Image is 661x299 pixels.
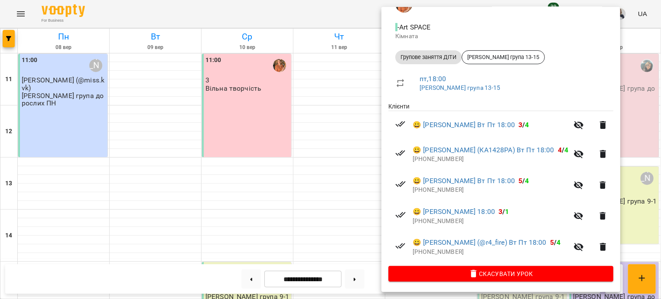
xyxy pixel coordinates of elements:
span: [PERSON_NAME] група 13-15 [462,53,544,61]
p: [PHONE_NUMBER] [413,248,568,256]
svg: Візит сплачено [395,210,406,220]
b: / [518,177,529,185]
ul: Клієнти [388,102,613,266]
span: - Art SPACE [395,23,433,31]
svg: Візит сплачено [395,119,406,129]
span: 4 [564,146,568,154]
div: [PERSON_NAME] група 13-15 [462,50,545,64]
a: [PERSON_NAME] група 13-15 [420,84,501,91]
a: 😀 [PERSON_NAME] (@r4_fire) Вт Пт 18:00 [413,237,547,248]
span: 4 [525,121,529,129]
span: 4 [557,238,560,246]
span: 4 [525,177,529,185]
span: 3 [498,207,502,216]
b: / [550,238,560,246]
p: Кімната [395,32,606,41]
span: 4 [558,146,562,154]
a: 😀 [PERSON_NAME] (КА1428РА) Вт Пт 18:00 [413,145,554,155]
a: пт , 18:00 [420,75,446,83]
svg: Візит сплачено [395,148,406,158]
b: / [498,207,509,216]
span: 5 [518,177,522,185]
p: [PHONE_NUMBER] [413,155,568,164]
span: Скасувати Урок [395,269,606,279]
span: Групове заняття ДІТИ [395,53,462,61]
a: 😀 [PERSON_NAME] Вт Пт 18:00 [413,120,515,130]
b: / [558,146,568,154]
b: / [518,121,529,129]
svg: Візит сплачено [395,241,406,251]
p: [PHONE_NUMBER] [413,217,568,226]
a: 😀 [PERSON_NAME] 18:00 [413,207,495,217]
button: Скасувати Урок [388,266,613,282]
a: 😀 [PERSON_NAME] Вт Пт 18:00 [413,176,515,186]
span: 1 [505,207,509,216]
p: [PHONE_NUMBER] [413,186,568,194]
svg: Візит сплачено [395,179,406,189]
span: 3 [518,121,522,129]
span: 5 [550,238,554,246]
